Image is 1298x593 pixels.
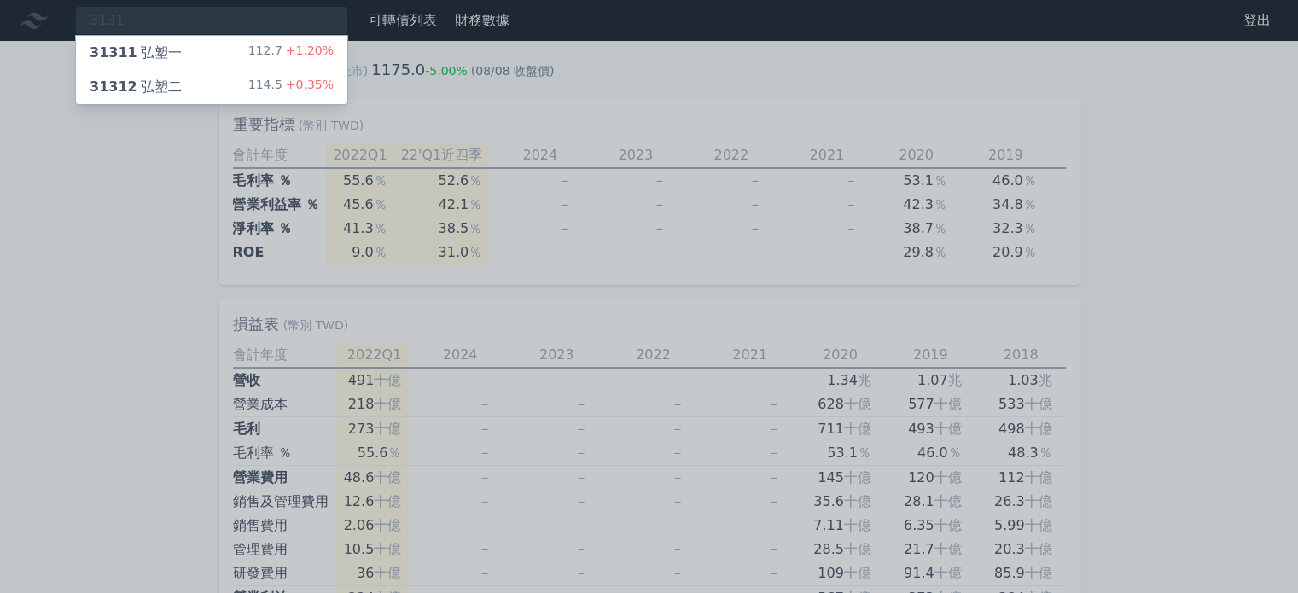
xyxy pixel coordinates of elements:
span: +1.20% [282,44,334,57]
span: +0.35% [282,78,334,91]
div: 弘塑二 [90,77,182,97]
span: 31311 [90,44,137,61]
div: 112.7 [248,43,334,63]
a: 31312弘塑二 114.5+0.35% [76,70,347,104]
a: 31311弘塑一 112.7+1.20% [76,36,347,70]
div: 114.5 [248,77,334,97]
span: 31312 [90,78,137,95]
div: 弘塑一 [90,43,182,63]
